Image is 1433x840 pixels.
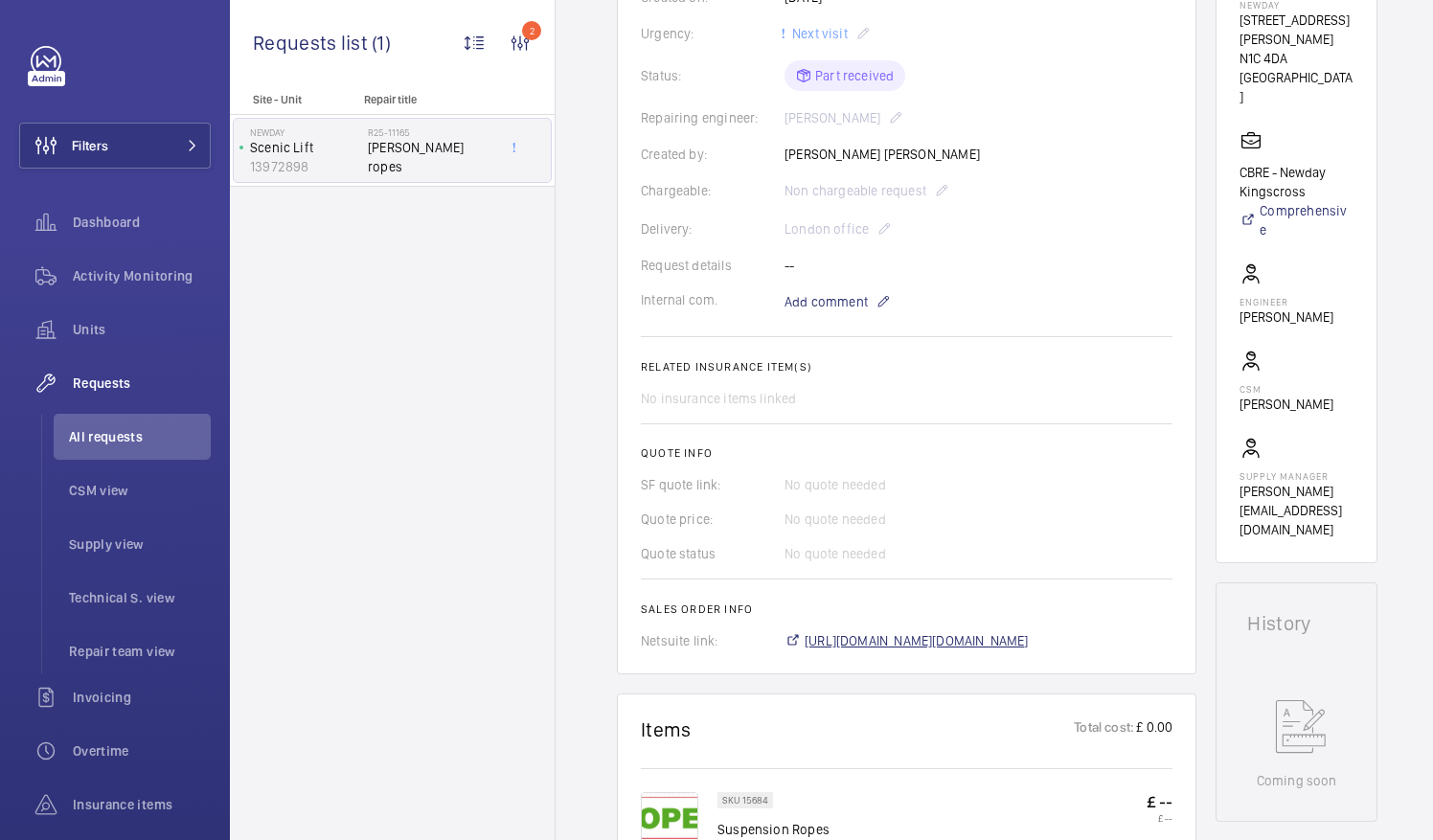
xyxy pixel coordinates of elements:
p: [PERSON_NAME][EMAIL_ADDRESS][DOMAIN_NAME] [1240,482,1353,539]
span: CSM view [69,481,211,500]
span: Supply view [69,534,211,554]
span: Overtime [73,741,211,761]
span: Requests list [253,31,372,55]
h1: History [1247,614,1346,633]
span: Repair team view [69,642,211,661]
p: Suspension Ropes [717,820,907,839]
span: All requests [69,427,211,446]
h1: Items [641,717,692,741]
a: [URL][DOMAIN_NAME][DOMAIN_NAME] [785,631,1029,650]
p: SKU 15684 [722,797,768,804]
h2: Quote info [641,446,1172,460]
span: Dashboard [73,213,211,232]
p: Total cost: [1074,717,1134,741]
span: [PERSON_NAME] ropes [368,138,494,176]
p: [PERSON_NAME] [1240,395,1333,414]
span: Requests [73,374,211,393]
p: [PERSON_NAME] [1240,307,1333,327]
span: Activity Monitoring [73,266,211,285]
p: NewDay [250,126,360,138]
h2: Sales order info [641,602,1172,616]
h2: R25-11165 [368,126,494,138]
span: Filters [72,136,108,155]
p: £ -- [1147,792,1172,812]
span: [URL][DOMAIN_NAME][DOMAIN_NAME] [805,631,1029,650]
p: Engineer [1240,296,1333,307]
p: £ -- [1147,812,1172,824]
p: 13972898 [250,157,360,176]
p: N1C 4DA [GEOGRAPHIC_DATA] [1240,49,1353,106]
p: Supply manager [1240,470,1353,482]
p: Site - Unit [230,93,356,106]
p: Repair title [364,93,490,106]
span: Add comment [785,292,868,311]
span: Invoicing [73,688,211,707]
h2: Related insurance item(s) [641,360,1172,374]
span: Units [73,320,211,339]
a: Comprehensive [1240,201,1353,239]
span: Technical S. view [69,588,211,607]
p: Scenic Lift [250,138,360,157]
p: £ 0.00 [1134,717,1172,741]
p: Coming soon [1257,771,1337,790]
p: CBRE - Newday Kingscross [1240,163,1353,201]
button: Filters [19,123,211,169]
p: [STREET_ADDRESS][PERSON_NAME] [1240,11,1353,49]
p: CSM [1240,383,1333,395]
span: Insurance items [73,795,211,814]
